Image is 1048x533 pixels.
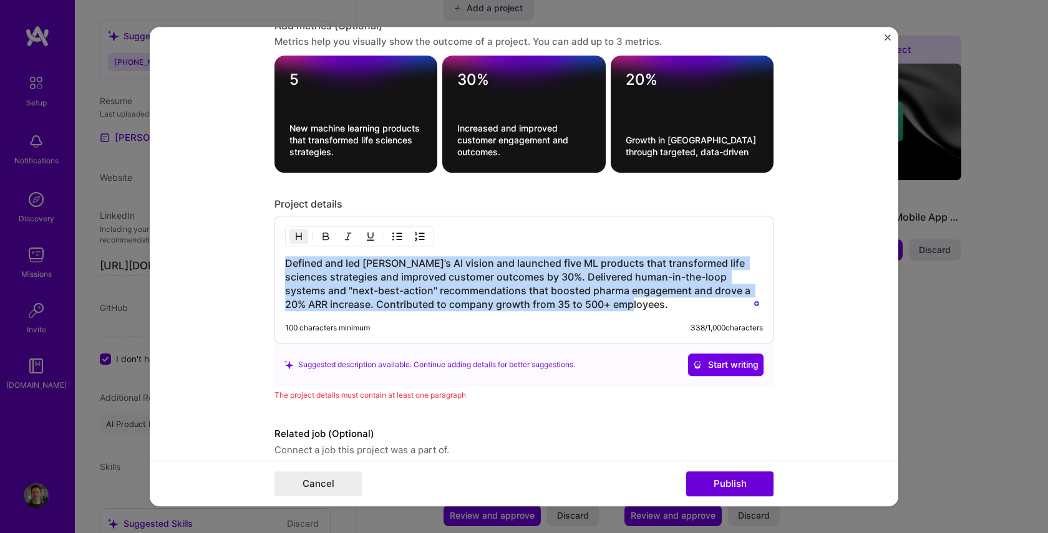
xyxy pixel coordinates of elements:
img: Bold [321,231,331,241]
div: Project details [274,198,774,211]
div: The project details must contain at least one paragraph [274,388,774,401]
div: Suggested description available. Continue adding details for better suggestions. [284,358,575,372]
button: Close [885,34,891,47]
img: Underline [366,231,376,241]
label: Related job (Optional) [274,426,774,441]
img: UL [392,231,402,241]
span: Start writing [693,358,759,371]
img: Italic [343,231,353,241]
div: Metrics help you visually show the outcome of a project. You can add up to 3 metrics. [274,35,774,48]
i: icon SuggestedTeams [284,360,293,369]
span: Connect a job this project was a part of. [274,443,774,458]
textarea: 20% [626,70,759,95]
textarea: New machine learning products that transformed life sciences strategies. [289,122,422,158]
button: Start writing [688,353,764,376]
img: Divider [384,229,384,244]
textarea: 5 [289,70,422,95]
textarea: Increased and improved customer engagement and outcomes. [457,122,590,158]
div: To enrich screen reader interactions, please activate Accessibility in Grammarly extension settings [285,256,763,311]
textarea: 30% [457,70,590,95]
button: Publish [686,471,774,496]
div: 100 characters minimum [285,323,370,333]
i: icon CrystalBallWhite [693,360,702,369]
img: Heading [294,231,304,241]
div: 338 / 1,000 characters [691,323,763,333]
img: OL [415,231,425,241]
button: Cancel [274,471,362,496]
textarea: Growth in [GEOGRAPHIC_DATA] through targeted, data-driven insights. [626,134,759,158]
h3: Defined and led [PERSON_NAME]’s AI vision and launched five ML products that transformed life sci... [285,256,763,311]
